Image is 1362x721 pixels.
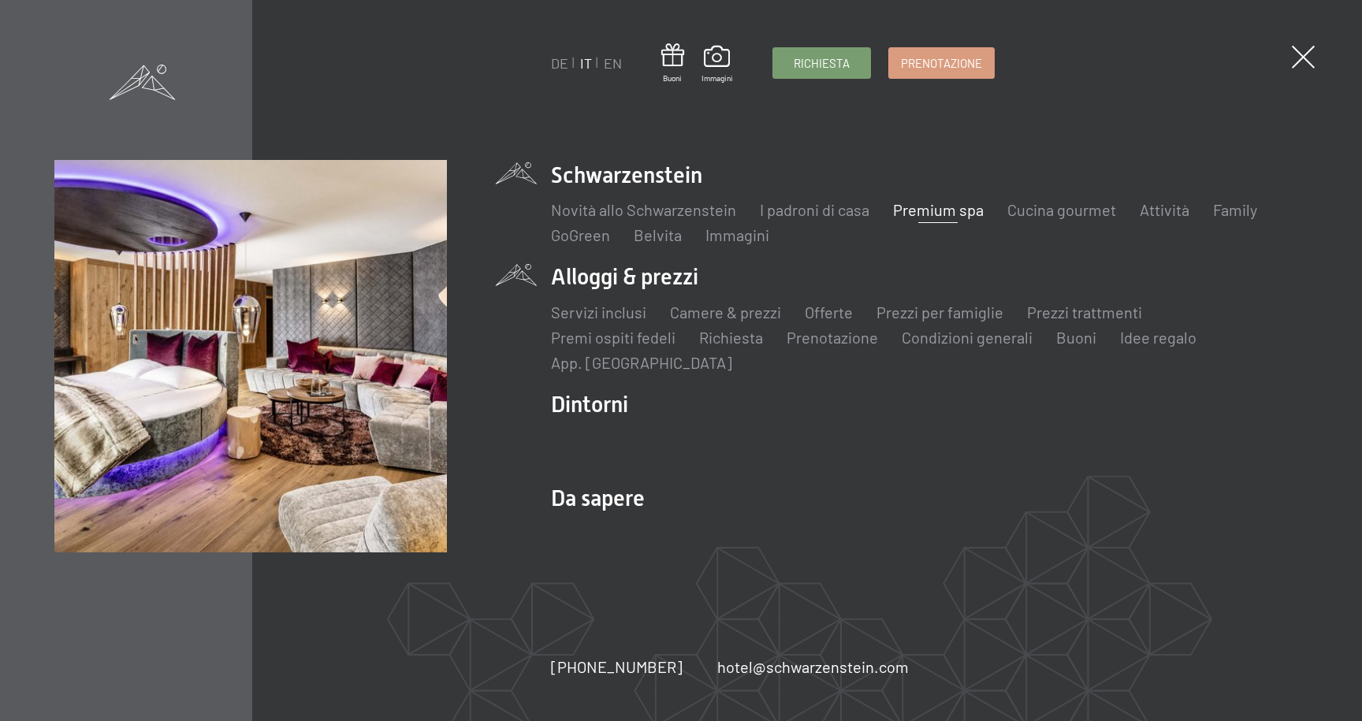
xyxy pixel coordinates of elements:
[551,657,683,676] span: [PHONE_NUMBER]
[1140,200,1189,219] a: Attività
[705,225,769,244] a: Immagini
[805,303,853,321] a: Offerte
[551,225,610,244] a: GoGreen
[551,656,683,678] a: [PHONE_NUMBER]
[901,55,982,72] span: Prenotazione
[902,328,1033,347] a: Condizioni generali
[1120,328,1196,347] a: Idee regalo
[893,200,984,219] a: Premium spa
[876,303,1003,321] a: Prezzi per famiglie
[1027,303,1142,321] a: Prezzi trattmenti
[551,200,736,219] a: Novità allo Schwarzenstein
[699,328,763,347] a: Richiesta
[1213,200,1257,219] a: Family
[551,328,675,347] a: Premi ospiti fedeli
[794,55,850,72] span: Richiesta
[701,46,733,84] a: Immagini
[634,225,682,244] a: Belvita
[701,72,733,84] span: Immagini
[551,303,646,321] a: Servizi inclusi
[661,43,684,84] a: Buoni
[580,54,592,72] a: IT
[551,54,568,72] a: DE
[760,200,869,219] a: I padroni di casa
[787,328,878,347] a: Prenotazione
[773,48,870,78] a: Richiesta
[604,54,622,72] a: EN
[551,353,732,372] a: App. [GEOGRAPHIC_DATA]
[661,72,684,84] span: Buoni
[670,303,781,321] a: Camere & prezzi
[1007,200,1116,219] a: Cucina gourmet
[889,48,994,78] a: Prenotazione
[1056,328,1096,347] a: Buoni
[717,656,909,678] a: hotel@schwarzenstein.com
